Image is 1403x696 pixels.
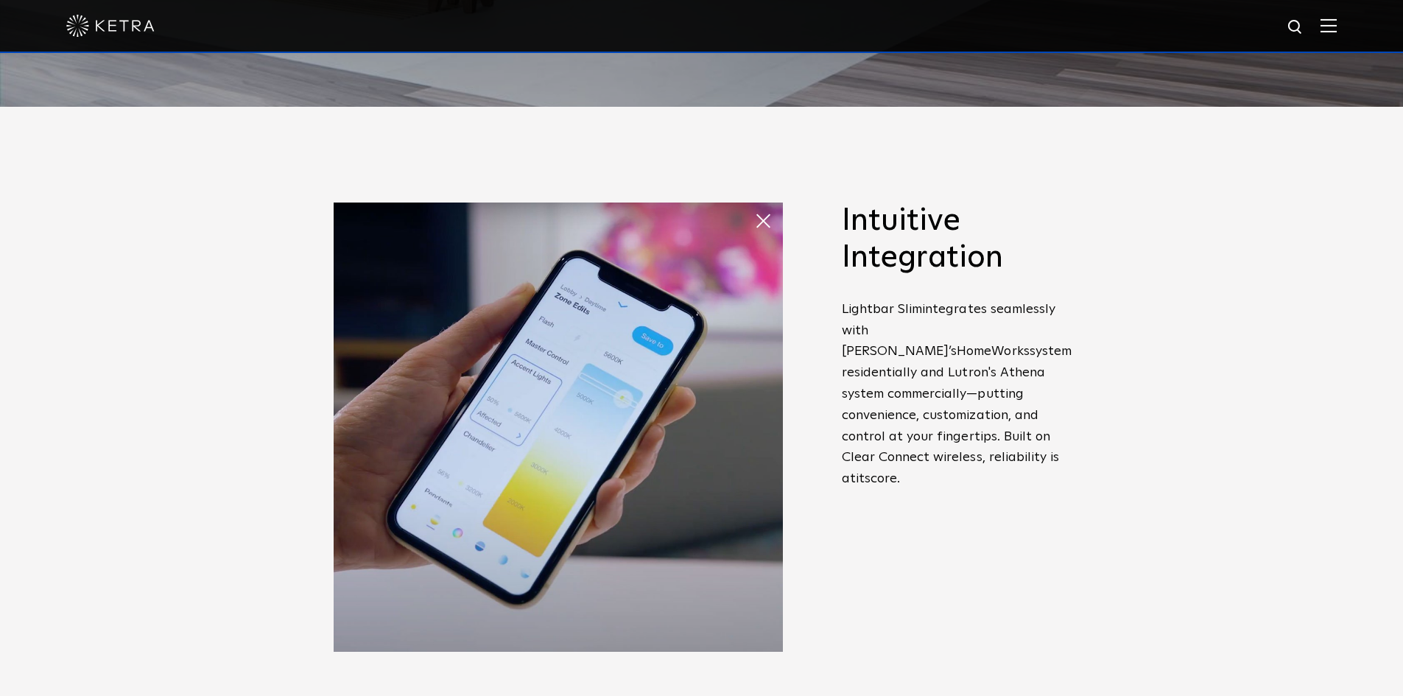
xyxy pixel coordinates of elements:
[842,303,923,316] span: Lightbar Slim
[842,203,1070,277] h2: Intuitive Integration
[1321,18,1337,32] img: Hamburger%20Nav.svg
[842,303,1056,359] span: integrates seamlessly with [PERSON_NAME]’s
[1024,345,1030,358] span: s
[856,472,871,485] span: its
[334,203,783,652] img: L30_SystemIntegration
[871,472,900,485] span: core.
[66,15,155,37] img: ketra-logo-2019-white
[1287,18,1305,37] img: search icon
[957,345,1023,358] span: HomeWork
